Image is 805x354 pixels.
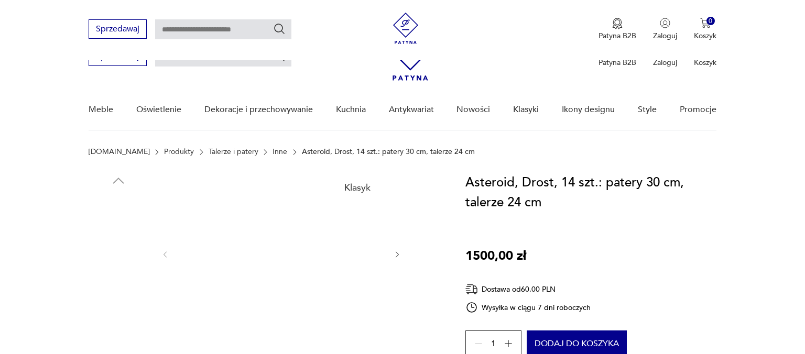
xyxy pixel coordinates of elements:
span: 1 [491,340,496,347]
a: [DOMAIN_NAME] [89,148,150,156]
a: Oświetlenie [136,90,181,130]
button: Patyna B2B [599,18,636,41]
p: Zaloguj [653,58,677,68]
a: Sprzedawaj [89,53,147,61]
a: Produkty [164,148,194,156]
p: 1500,00 zł [465,246,526,266]
a: Ikona medaluPatyna B2B [599,18,636,41]
a: Style [638,90,657,130]
p: Koszyk [694,58,716,68]
a: Talerze i patery [209,148,258,156]
p: Zaloguj [653,31,677,41]
div: Dostawa od 60,00 PLN [465,283,591,296]
a: Kuchnia [336,90,366,130]
button: Szukaj [273,23,286,35]
img: Ikona medalu [612,18,623,29]
a: Meble [89,90,113,130]
img: Ikonka użytkownika [660,18,670,28]
p: Patyna B2B [599,31,636,41]
div: Wysyłka w ciągu 7 dni roboczych [465,301,591,314]
button: Sprzedawaj [89,19,147,39]
a: Inne [273,148,287,156]
a: Nowości [456,90,490,130]
p: Patyna B2B [599,58,636,68]
img: Zdjęcie produktu Asteroid, Drost, 14 szt.: patery 30 cm, talerze 24 cm [89,261,148,320]
h1: Asteroid, Drost, 14 szt.: patery 30 cm, talerze 24 cm [465,173,716,213]
button: Zaloguj [653,18,677,41]
a: Klasyki [513,90,539,130]
p: Koszyk [694,31,716,41]
a: Antykwariat [389,90,434,130]
a: Dekoracje i przechowywanie [204,90,313,130]
a: Sprzedawaj [89,26,147,34]
img: Patyna - sklep z meblami i dekoracjami vintage [390,13,421,44]
div: Klasyk [338,177,377,199]
div: 0 [706,17,715,26]
img: Zdjęcie produktu Asteroid, Drost, 14 szt.: patery 30 cm, talerze 24 cm [89,194,148,253]
a: Promocje [680,90,716,130]
img: Zdjęcie produktu Asteroid, Drost, 14 szt.: patery 30 cm, talerze 24 cm [180,173,383,335]
img: Ikona koszyka [700,18,711,28]
img: Ikona dostawy [465,283,478,296]
a: Ikony designu [562,90,615,130]
p: Asteroid, Drost, 14 szt.: patery 30 cm, talerze 24 cm [302,148,475,156]
button: 0Koszyk [694,18,716,41]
